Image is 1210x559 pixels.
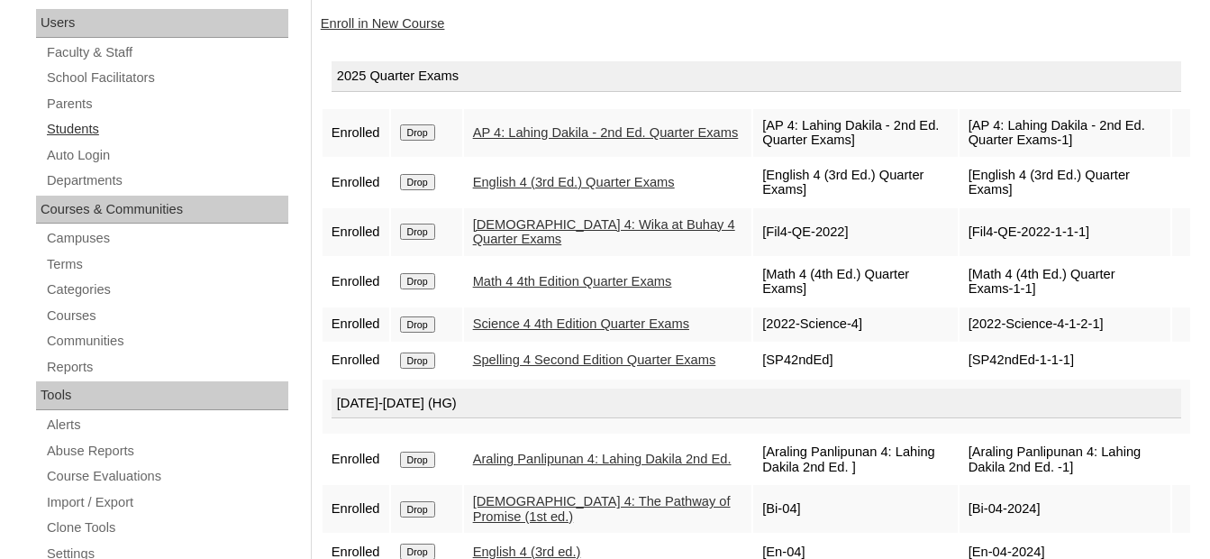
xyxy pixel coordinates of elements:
[323,344,389,378] td: Enrolled
[960,109,1170,157] td: [AP 4: Lahing Dakila - 2nd Ed. Quarter Exams-1]
[321,16,445,31] a: Enroll in New Course
[960,485,1170,533] td: [Bi-04-2024]
[45,93,288,115] a: Parents
[45,170,288,192] a: Departments
[473,217,735,247] a: [DEMOGRAPHIC_DATA] 4: Wika at Buhay 4 Quarter Exams
[36,381,288,410] div: Tools
[323,485,389,533] td: Enrolled
[323,258,389,306] td: Enrolled
[473,452,732,466] a: Araling Panlipunan 4: Lahing Dakila 2nd Ed.
[400,124,435,141] input: Drop
[323,307,389,342] td: Enrolled
[45,67,288,89] a: School Facilitators
[473,353,716,367] a: Spelling 4 Second Edition Quarter Exams
[473,175,675,189] a: English 4 (3rd Ed.) Quarter Exams
[753,208,957,256] td: [Fil4-QE-2022]
[753,435,957,483] td: [Araling Panlipunan 4: Lahing Dakila 2nd Ed. ]
[400,273,435,289] input: Drop
[753,258,957,306] td: [Math 4 (4th Ed.) Quarter Exams]
[400,224,435,240] input: Drop
[753,109,957,157] td: [AP 4: Lahing Dakila - 2nd Ed. Quarter Exams]
[473,545,581,559] a: English 4 (3rd ed.)
[323,435,389,483] td: Enrolled
[45,517,288,539] a: Clone Tools
[753,485,957,533] td: [Bi-04]
[45,414,288,436] a: Alerts
[960,307,1170,342] td: [2022-Science-4-1-2-1]
[473,494,731,524] a: [DEMOGRAPHIC_DATA] 4: The Pathway of Promise (1st ed.)
[45,227,288,250] a: Campuses
[323,208,389,256] td: Enrolled
[45,144,288,167] a: Auto Login
[473,125,739,140] a: AP 4: Lahing Dakila - 2nd Ed. Quarter Exams
[45,279,288,301] a: Categories
[960,208,1170,256] td: [Fil4-QE-2022-1-1-1]
[332,61,1181,92] div: 2025 Quarter Exams
[473,274,672,289] a: Math 4 4th Edition Quarter Exams
[332,389,1181,419] div: [DATE]-[DATE] (HG)
[960,258,1170,306] td: [Math 4 (4th Ed.) Quarter Exams-1-1]
[473,316,689,331] a: Science 4 4th Edition Quarter Exams
[960,159,1170,206] td: [English 4 (3rd Ed.) Quarter Exams]
[753,159,957,206] td: [English 4 (3rd Ed.) Quarter Exams]
[400,353,435,369] input: Drop
[400,452,435,468] input: Drop
[36,9,288,38] div: Users
[36,196,288,225] div: Courses & Communities
[753,307,957,342] td: [2022-Science-4]
[400,501,435,518] input: Drop
[45,41,288,64] a: Faculty & Staff
[960,435,1170,483] td: [Araling Panlipunan 4: Lahing Dakila 2nd Ed. -1]
[753,344,957,378] td: [SP42ndEd]
[45,440,288,463] a: Abuse Reports
[400,174,435,190] input: Drop
[45,491,288,514] a: Import / Export
[400,316,435,333] input: Drop
[45,356,288,379] a: Reports
[960,344,1170,378] td: [SP42ndEd-1-1-1]
[323,109,389,157] td: Enrolled
[45,330,288,353] a: Communities
[45,253,288,276] a: Terms
[45,118,288,141] a: Students
[323,159,389,206] td: Enrolled
[45,305,288,327] a: Courses
[45,465,288,488] a: Course Evaluations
